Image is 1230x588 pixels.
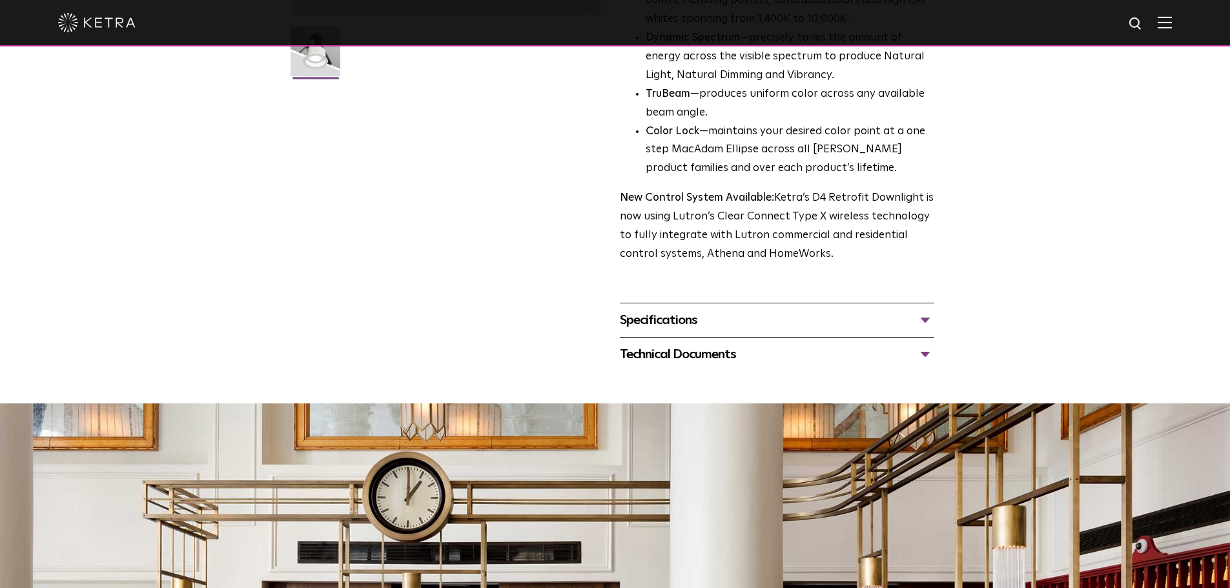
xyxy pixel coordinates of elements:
img: D4R Retrofit Downlight [291,26,340,86]
li: —precisely tunes the amount of energy across the visible spectrum to produce Natural Light, Natur... [646,29,934,85]
p: Ketra’s D4 Retrofit Downlight is now using Lutron’s Clear Connect Type X wireless technology to f... [620,189,934,264]
img: ketra-logo-2019-white [58,13,136,32]
div: Technical Documents [620,344,934,365]
strong: Color Lock [646,126,699,137]
div: Specifications [620,310,934,330]
strong: TruBeam [646,88,690,99]
li: —maintains your desired color point at a one step MacAdam Ellipse across all [PERSON_NAME] produc... [646,123,934,179]
strong: New Control System Available: [620,192,774,203]
li: —produces uniform color across any available beam angle. [646,85,934,123]
img: search icon [1128,16,1144,32]
img: Hamburger%20Nav.svg [1158,16,1172,28]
